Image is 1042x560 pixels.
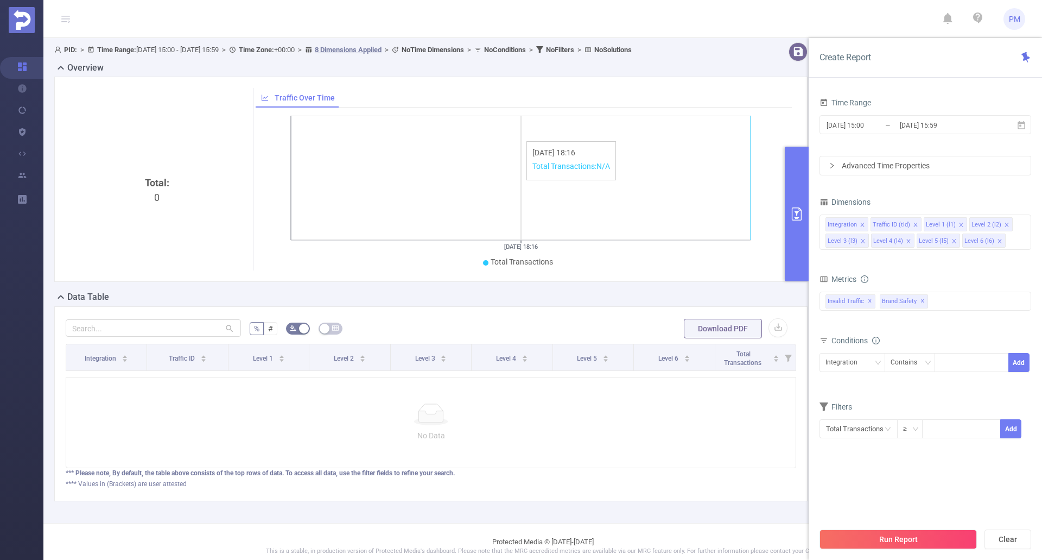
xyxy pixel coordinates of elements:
[145,177,169,188] b: Total:
[441,357,447,361] i: icon: caret-down
[574,46,584,54] span: >
[64,46,77,54] b: PID:
[71,547,1015,556] p: This is a stable, in production version of Protected Media's dashboard. Please note that the MRC ...
[891,354,925,372] div: Contains
[290,325,296,331] i: icon: bg-colors
[773,354,779,360] div: Sort
[819,52,871,62] span: Create Report
[825,217,868,231] li: Integration
[962,234,1006,248] li: Level 6 (l6)
[415,355,437,362] span: Level 3
[825,294,875,309] span: Invalid Traffic
[871,234,914,248] li: Level 4 (l4)
[825,354,865,372] div: Integration
[66,479,796,489] div: **** Values in (Brackets) are user attested
[219,46,229,54] span: >
[831,336,880,345] span: Conditions
[684,319,762,338] button: Download PDF
[684,354,690,357] i: icon: caret-up
[169,355,196,362] span: Traffic ID
[873,234,903,248] div: Level 4 (l4)
[85,355,118,362] span: Integration
[315,46,382,54] u: 8 Dimensions Applied
[860,222,865,229] i: icon: close
[684,357,690,361] i: icon: caret-down
[122,354,128,357] i: icon: caret-up
[67,291,109,304] h2: Data Table
[917,234,960,248] li: Level 5 (l5)
[382,46,392,54] span: >
[861,275,868,283] i: icon: info-circle
[522,354,528,360] div: Sort
[334,355,355,362] span: Level 2
[359,354,365,357] i: icon: caret-up
[200,354,206,357] i: icon: caret-up
[594,46,632,54] b: No Solutions
[924,217,967,231] li: Level 1 (l1)
[254,324,259,333] span: %
[1009,8,1020,30] span: PM
[359,354,366,360] div: Sort
[925,360,931,367] i: icon: down
[278,357,284,361] i: icon: caret-down
[546,46,574,54] b: No Filters
[278,354,284,357] i: icon: caret-up
[872,337,880,344] i: icon: info-circle
[522,354,528,357] i: icon: caret-up
[829,162,835,169] i: icon: right
[1000,419,1021,438] button: Add
[122,357,128,361] i: icon: caret-down
[275,93,335,102] span: Traffic Over Time
[402,46,464,54] b: No Time Dimensions
[919,234,949,248] div: Level 5 (l5)
[70,175,244,358] div: 0
[504,243,538,250] tspan: [DATE] 18:16
[332,325,339,331] i: icon: table
[773,357,779,361] i: icon: caret-down
[819,98,871,107] span: Time Range
[997,238,1002,245] i: icon: close
[9,7,35,33] img: Protected Media
[964,234,994,248] div: Level 6 (l6)
[66,468,796,478] div: *** Please note, By default, the table above consists of the top rows of data. To access all data...
[75,430,787,442] p: No Data
[871,217,922,231] li: Traffic ID (tid)
[906,238,911,245] i: icon: close
[920,295,925,308] span: ✕
[97,46,136,54] b: Time Range:
[873,218,910,232] div: Traffic ID (tid)
[868,295,872,308] span: ✕
[359,357,365,361] i: icon: caret-down
[820,156,1031,175] div: icon: rightAdvanced Time Properties
[828,218,857,232] div: Integration
[522,357,528,361] i: icon: caret-down
[958,222,964,229] i: icon: close
[603,357,609,361] i: icon: caret-down
[951,238,957,245] i: icon: close
[278,354,285,360] div: Sort
[66,319,241,337] input: Search...
[819,275,856,284] span: Metrics
[67,61,104,74] h2: Overview
[200,354,207,360] div: Sort
[1008,353,1030,372] button: Add
[440,354,447,360] div: Sort
[441,354,447,357] i: icon: caret-up
[819,530,977,549] button: Run Report
[261,94,269,102] i: icon: line-chart
[984,530,1031,549] button: Clear
[825,234,869,248] li: Level 3 (l3)
[819,198,871,206] span: Dimensions
[268,324,273,333] span: #
[577,355,599,362] span: Level 5
[860,238,866,245] i: icon: close
[684,354,690,360] div: Sort
[912,426,919,433] i: icon: down
[295,46,305,54] span: >
[464,46,474,54] span: >
[903,420,914,438] div: ≥
[724,350,763,367] span: Total Transactions
[773,354,779,357] i: icon: caret-up
[658,355,680,362] span: Level 6
[122,354,128,360] div: Sort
